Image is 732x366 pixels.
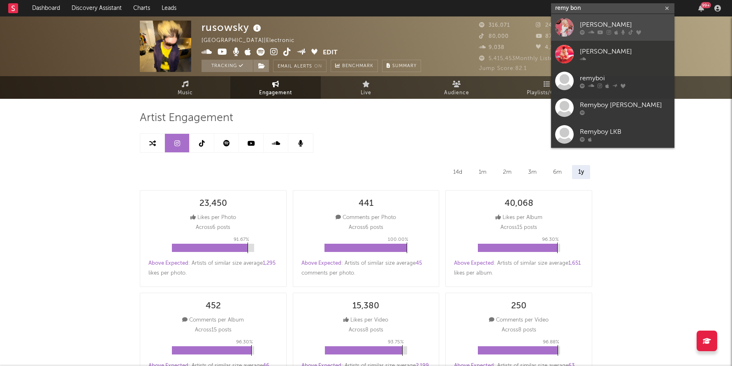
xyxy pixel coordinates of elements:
[202,60,253,72] button: Tracking
[349,325,383,335] p: Across 8 posts
[331,60,378,72] a: Benchmark
[568,261,581,266] span: 1,651
[196,223,230,233] p: Across 6 posts
[148,261,188,266] span: Above Expected
[359,199,373,209] div: 441
[321,76,411,99] a: Live
[551,3,674,14] input: Search for artists
[259,88,292,98] span: Engagement
[543,337,559,347] p: 96.88 %
[551,14,674,41] a: [PERSON_NAME]
[551,41,674,68] a: [PERSON_NAME]
[336,213,396,223] div: Comments per Photo
[536,45,560,50] span: 4,516
[454,259,584,278] div: : Artists of similar size average likes per album .
[580,100,670,110] div: Remyboy [PERSON_NAME]
[388,337,404,347] p: 93.75 %
[572,165,590,179] div: 1y
[527,88,568,98] span: Playlists/Charts
[323,48,338,58] button: Edit
[447,165,468,179] div: 14d
[497,165,518,179] div: 2m
[411,76,502,99] a: Audience
[454,261,494,266] span: Above Expected
[178,88,193,98] span: Music
[349,223,383,233] p: Across 6 posts
[698,5,704,12] button: 99+
[182,315,244,325] div: Comments per Album
[500,223,537,233] p: Across 15 posts
[206,301,221,311] div: 452
[230,76,321,99] a: Engagement
[263,261,276,266] span: 1,295
[502,76,592,99] a: Playlists/Charts
[479,34,509,39] span: 80,000
[202,21,263,34] div: rusowsky
[580,127,670,137] div: Remyboy LKB
[195,325,232,335] p: Across 15 posts
[236,337,253,347] p: 96.30 %
[522,165,543,179] div: 3m
[301,261,341,266] span: Above Expected
[416,261,422,266] span: 45
[140,113,233,123] span: Artist Engagement
[392,64,417,68] span: Summary
[382,60,421,72] button: Summary
[314,64,322,69] em: On
[551,94,674,121] a: Remyboy [PERSON_NAME]
[388,235,408,245] p: 100.00 %
[580,20,670,30] div: [PERSON_NAME]
[542,235,559,245] p: 96.30 %
[342,61,373,71] span: Benchmark
[361,88,371,98] span: Live
[580,73,670,83] div: remyboi
[202,36,304,46] div: [GEOGRAPHIC_DATA] | Electronic
[352,301,379,311] div: 15,380
[479,56,565,61] span: 5,415,453 Monthly Listeners
[511,301,526,311] div: 250
[505,199,533,209] div: 40,068
[479,45,505,50] span: 9,038
[444,88,469,98] span: Audience
[536,23,567,28] span: 241,716
[551,68,674,94] a: remyboi
[234,235,249,245] p: 91.67 %
[580,47,670,56] div: [PERSON_NAME]
[473,165,493,179] div: 1m
[301,259,431,278] div: : Artists of similar size average comments per photo .
[479,23,510,28] span: 316,071
[140,76,230,99] a: Music
[496,213,542,223] div: Likes per Album
[479,66,527,71] span: Jump Score: 82.1
[343,315,388,325] div: Likes per Video
[502,325,536,335] p: Across 8 posts
[199,199,227,209] div: 23,450
[489,315,549,325] div: Comments per Video
[551,121,674,148] a: Remyboy LKB
[190,213,236,223] div: Likes per Photo
[273,60,327,72] button: Email AlertsOn
[536,34,565,39] span: 87,900
[547,165,568,179] div: 6m
[701,2,711,8] div: 99 +
[148,259,278,278] div: : Artists of similar size average likes per photo .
